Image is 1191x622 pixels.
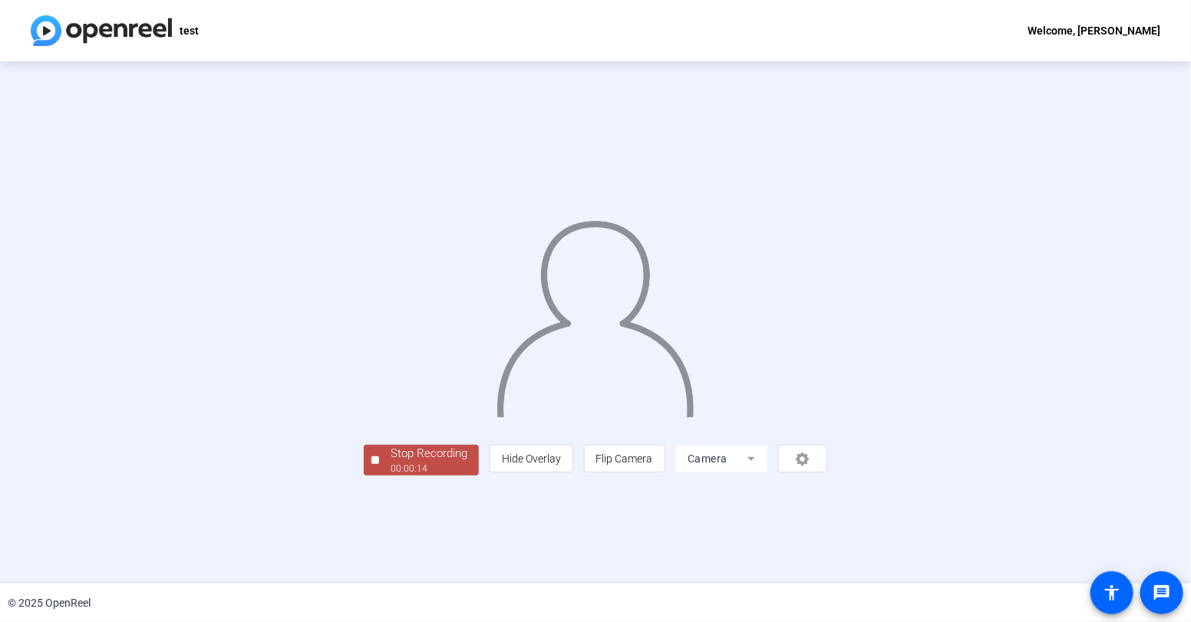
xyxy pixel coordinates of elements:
div: © 2025 OpenReel [8,595,91,611]
button: Hide Overlay [490,445,573,472]
mat-icon: message [1153,584,1171,602]
div: 00:00:14 [391,462,467,476]
p: test [180,21,199,40]
button: Flip Camera [584,445,665,472]
button: Stop Recording00:00:14 [364,445,479,476]
span: Flip Camera [596,453,653,465]
img: OpenReel logo [31,15,172,46]
img: overlay [495,209,695,417]
div: Stop Recording [391,445,467,462]
div: Welcome, [PERSON_NAME] [1028,21,1160,40]
span: Hide Overlay [502,453,561,465]
mat-icon: accessibility [1103,584,1121,602]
